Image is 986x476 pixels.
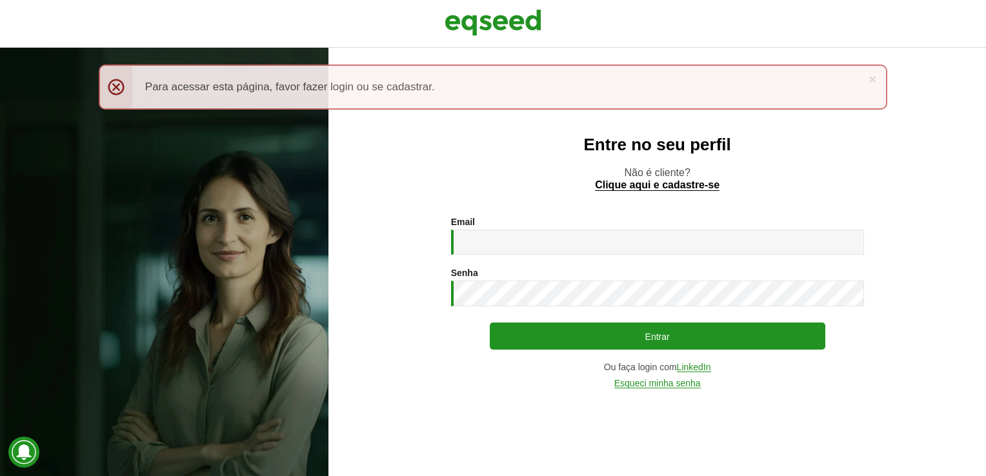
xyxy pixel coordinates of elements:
img: EqSeed Logo [445,6,541,39]
p: Não é cliente? [354,166,960,191]
a: Clique aqui e cadastre-se [595,180,719,191]
a: × [869,72,876,86]
a: Esqueci minha senha [614,379,701,388]
div: Para acessar esta página, favor fazer login ou se cadastrar. [99,64,887,110]
a: LinkedIn [677,362,711,372]
label: Email [451,217,475,226]
button: Entrar [490,322,825,350]
div: Ou faça login com [451,362,864,372]
h2: Entre no seu perfil [354,135,960,154]
label: Senha [451,268,478,277]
